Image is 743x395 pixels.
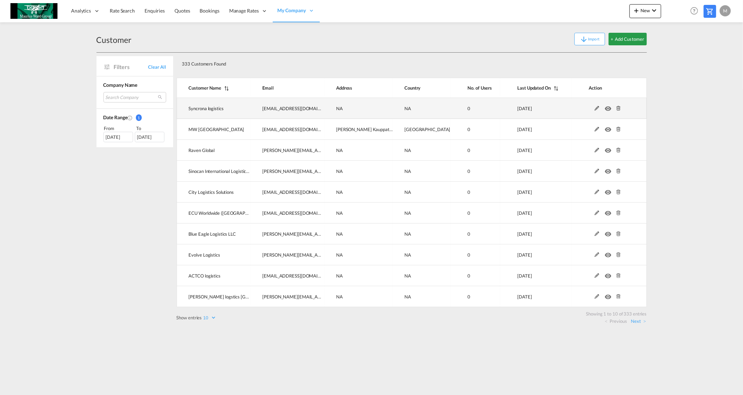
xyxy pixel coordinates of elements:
span: Enquiries [145,8,165,14]
span: From To [DATE][DATE] [103,125,166,142]
td: NA [324,161,393,182]
td: NA [393,265,450,286]
span: 0 [468,127,471,132]
span: [DATE] [518,252,532,258]
td: 2025-08-19 [500,223,572,244]
td: 0 [450,182,500,203]
span: 0 [468,210,471,216]
th: Action [572,78,647,98]
td: 0 [450,161,500,182]
span: NA [336,273,343,279]
span: ACTCO logistics [189,273,221,279]
td: 0 [450,286,500,307]
td: ramachandranc@ecuworldwide.com [250,203,324,223]
td: 0 [450,265,500,286]
td: 2025-08-26 [500,161,572,182]
span: [DATE] [518,106,532,111]
div: [DATE] [135,132,164,142]
md-icon: icon-eye [605,272,614,276]
div: [DATE] [103,132,133,142]
td: NA [393,223,450,244]
th: Email [250,78,324,98]
span: Filters [114,63,148,71]
span: 0 [468,252,471,258]
span: [EMAIL_ADDRESS][DOMAIN_NAME] [262,127,338,132]
span: [DATE] [518,168,532,174]
span: Rate Search [110,8,135,14]
span: Manage Rates [229,7,259,14]
td: 2025-09-01 [500,98,572,119]
md-icon: icon-eye [605,209,614,214]
span: [PERSON_NAME] logstics [GEOGRAPHIC_DATA] [189,294,287,299]
span: 0 [468,168,471,174]
span: [PERSON_NAME][EMAIL_ADDRESS][PERSON_NAME][DOMAIN_NAME] [262,294,409,299]
td: Finland [393,119,450,140]
md-icon: icon-plus 400-fg [632,6,641,15]
td: NA [324,223,393,244]
div: From [103,125,134,132]
span: [EMAIL_ADDRESS][DOMAIN_NAME] [262,210,338,216]
span: [PERSON_NAME] Kauppatie 12 [336,127,399,132]
md-icon: icon-eye [605,104,614,109]
td: edith.flores@evolvelogistics.com.mx [250,244,324,265]
span: [GEOGRAPHIC_DATA] [404,127,450,132]
td: NA [324,286,393,307]
span: NA [336,189,343,195]
td: 2025-08-19 [500,265,572,286]
md-icon: icon-eye [605,230,614,235]
span: [DATE] [518,294,532,299]
td: NA [324,244,393,265]
td: NA [324,182,393,203]
span: NA [404,294,411,299]
span: [PERSON_NAME][EMAIL_ADDRESS][PERSON_NAME][DOMAIN_NAME] [262,252,409,258]
td: Syncrona logistics [177,98,251,119]
span: NA [336,294,343,299]
td: NA [393,98,450,119]
span: NA [336,106,343,111]
td: NA [393,161,450,182]
span: NA [336,168,343,174]
span: [PERSON_NAME][EMAIL_ADDRESS][DOMAIN_NAME] [262,147,373,153]
div: To [136,125,166,132]
span: Analytics [71,7,91,14]
div: Showing 1 to 10 of 333 entries [180,307,647,317]
span: NA [404,168,411,174]
span: [PERSON_NAME][EMAIL_ADDRESS][DOMAIN_NAME] [262,168,373,174]
td: NA [393,286,450,307]
td: 2025-08-18 [500,286,572,307]
md-icon: icon-eye [605,188,614,193]
span: [DATE] [518,147,532,153]
span: [DATE] [518,231,532,237]
td: asmaafathy@cl-solutions.org [250,182,324,203]
div: M [720,5,731,16]
span: Evolve Logistics [189,252,220,258]
button: + Add Customer [609,33,647,45]
td: MW Finland [177,119,251,140]
td: 0 [450,203,500,223]
span: [DATE] [518,127,532,132]
span: 0 [468,147,471,153]
td: NA [393,140,450,161]
md-icon: icon-chevron-down [650,6,658,15]
button: icon-plus 400-fgNewicon-chevron-down [629,4,661,18]
md-icon: icon-eye [605,146,614,151]
span: NA [336,147,343,153]
span: NA [404,231,411,237]
span: 0 [468,294,471,299]
td: NA [324,140,393,161]
td: Sinocan International Logistics (Shenzhen) Co.,Ltd. [177,161,251,182]
span: [DATE] [518,210,532,216]
td: Blue Eagle Logistics LLC [177,223,251,244]
span: NA [404,189,411,195]
th: Address [324,78,393,98]
td: NA [324,98,393,119]
span: NA [336,210,343,216]
th: Country [393,78,450,98]
span: NA [336,231,343,237]
td: 2025-08-19 [500,244,572,265]
label: Show entries [177,314,217,321]
span: Quotes [175,8,190,14]
span: Company Name [103,82,138,88]
span: NA [404,147,411,153]
td: NA [393,244,450,265]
